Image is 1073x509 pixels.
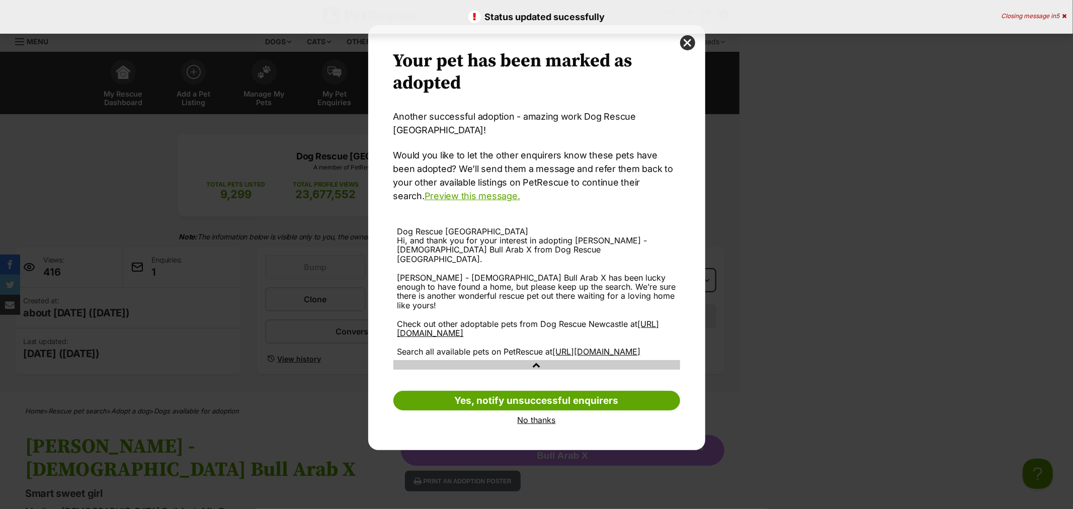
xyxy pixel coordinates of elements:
span: 5 [1056,12,1059,20]
button: close [680,35,695,50]
h2: Your pet has been marked as adopted [393,50,680,95]
a: No thanks [393,415,680,425]
p: Status updated sucessfully [10,10,1063,24]
span: Dog Rescue [GEOGRAPHIC_DATA] [397,226,529,236]
a: [URL][DOMAIN_NAME] [397,319,659,338]
div: Hi, and thank you for your interest in adopting [PERSON_NAME] - [DEMOGRAPHIC_DATA] Bull Arab X fr... [397,236,676,356]
p: Another successful adoption - amazing work Dog Rescue [GEOGRAPHIC_DATA]! [393,110,680,137]
a: [URL][DOMAIN_NAME] [553,347,641,357]
a: Yes, notify unsuccessful enquirers [393,391,680,411]
p: Would you like to let the other enquirers know these pets have been adopted? We’ll send them a me... [393,148,680,203]
a: Preview this message. [425,191,520,201]
div: Closing message in [1001,13,1066,20]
